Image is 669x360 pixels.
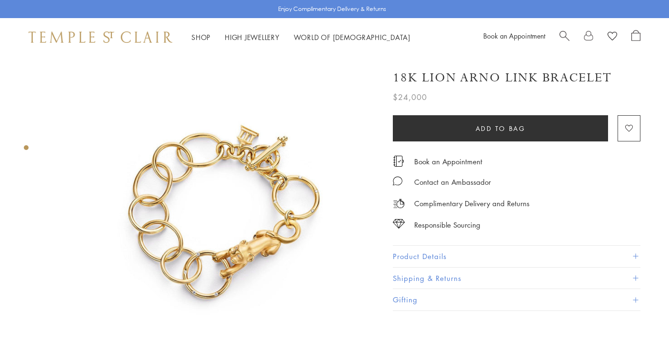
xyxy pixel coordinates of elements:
[414,176,491,188] div: Contact an Ambassador
[393,246,640,267] button: Product Details
[393,156,404,167] img: icon_appointment.svg
[414,219,480,231] div: Responsible Sourcing
[476,123,526,134] span: Add to bag
[225,32,280,42] a: High JewelleryHigh Jewellery
[559,30,569,44] a: Search
[393,115,608,141] button: Add to bag
[393,198,405,210] img: icon_delivery.svg
[29,31,172,43] img: Temple St. Clair
[24,143,29,158] div: Product gallery navigation
[483,31,545,40] a: Book an Appointment
[393,70,612,86] h1: 18K Lion Arno Link Bracelet
[608,30,617,44] a: View Wishlist
[393,176,402,186] img: MessageIcon-01_2.svg
[393,289,640,310] button: Gifting
[621,315,659,350] iframe: Gorgias live chat messenger
[414,156,482,167] a: Book an Appointment
[278,4,386,14] p: Enjoy Complimentary Delivery & Returns
[294,32,410,42] a: World of [DEMOGRAPHIC_DATA]World of [DEMOGRAPHIC_DATA]
[631,30,640,44] a: Open Shopping Bag
[393,91,427,103] span: $24,000
[414,198,529,210] p: Complimentary Delivery and Returns
[191,32,210,42] a: ShopShop
[393,219,405,229] img: icon_sourcing.svg
[393,268,640,289] button: Shipping & Returns
[191,31,410,43] nav: Main navigation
